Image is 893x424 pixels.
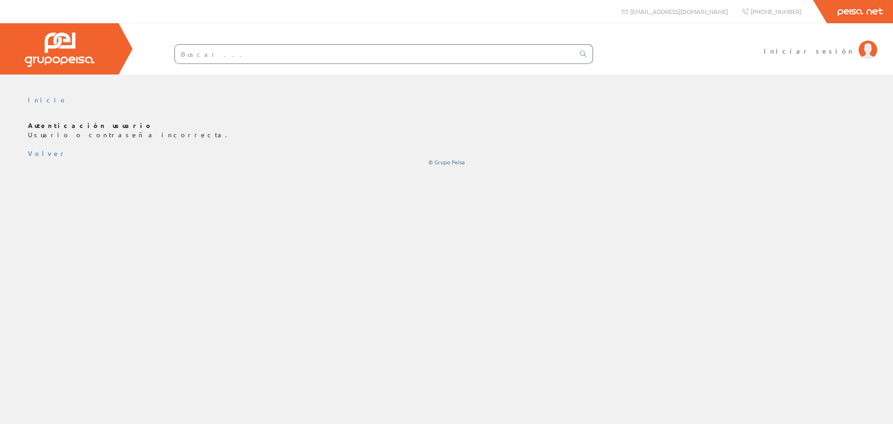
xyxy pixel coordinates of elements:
span: [PHONE_NUMBER] [751,7,801,15]
a: Iniciar sesión [764,39,877,47]
input: Buscar ... [175,45,574,63]
span: [EMAIL_ADDRESS][DOMAIN_NAME] [630,7,728,15]
div: © Grupo Peisa [28,158,865,166]
a: Inicio [28,95,67,104]
b: Autenticación usuario [28,121,153,129]
span: Iniciar sesión [764,46,854,55]
p: Usuario o contraseña incorrecta. [28,121,865,140]
img: Grupo Peisa [25,33,94,67]
a: Volver [28,149,67,157]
